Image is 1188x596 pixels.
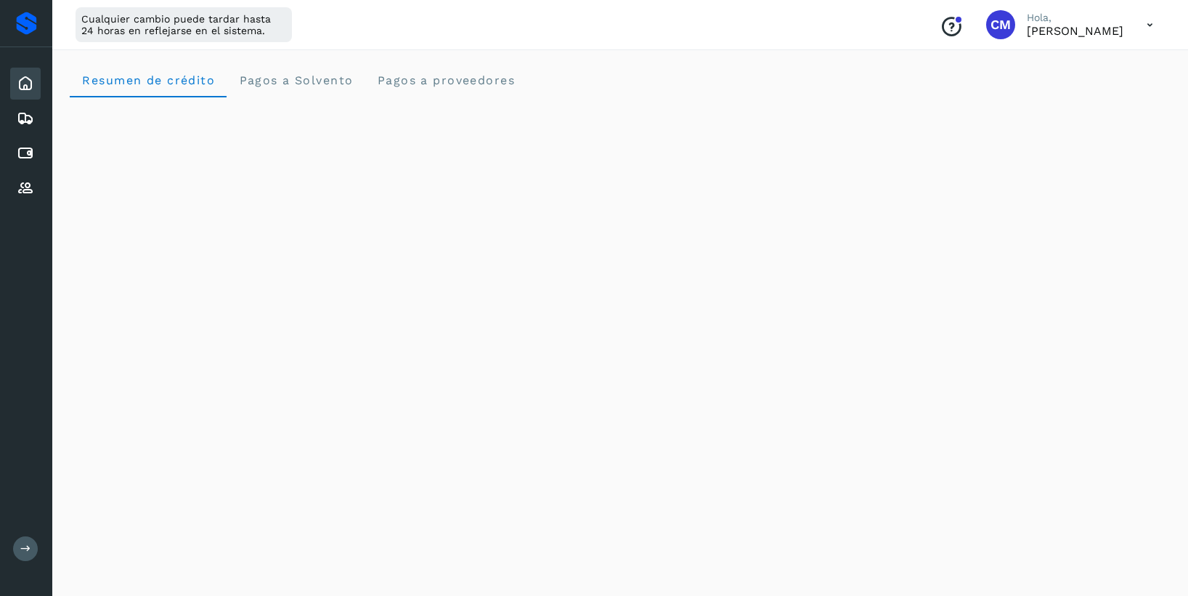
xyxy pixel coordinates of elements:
[376,73,515,87] span: Pagos a proveedores
[10,102,41,134] div: Embarques
[81,73,215,87] span: Resumen de crédito
[1027,24,1123,38] p: Cynthia Mendoza
[10,137,41,169] div: Cuentas por pagar
[238,73,353,87] span: Pagos a Solvento
[76,7,292,42] div: Cualquier cambio puede tardar hasta 24 horas en reflejarse en el sistema.
[10,68,41,100] div: Inicio
[1027,12,1123,24] p: Hola,
[10,172,41,204] div: Proveedores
